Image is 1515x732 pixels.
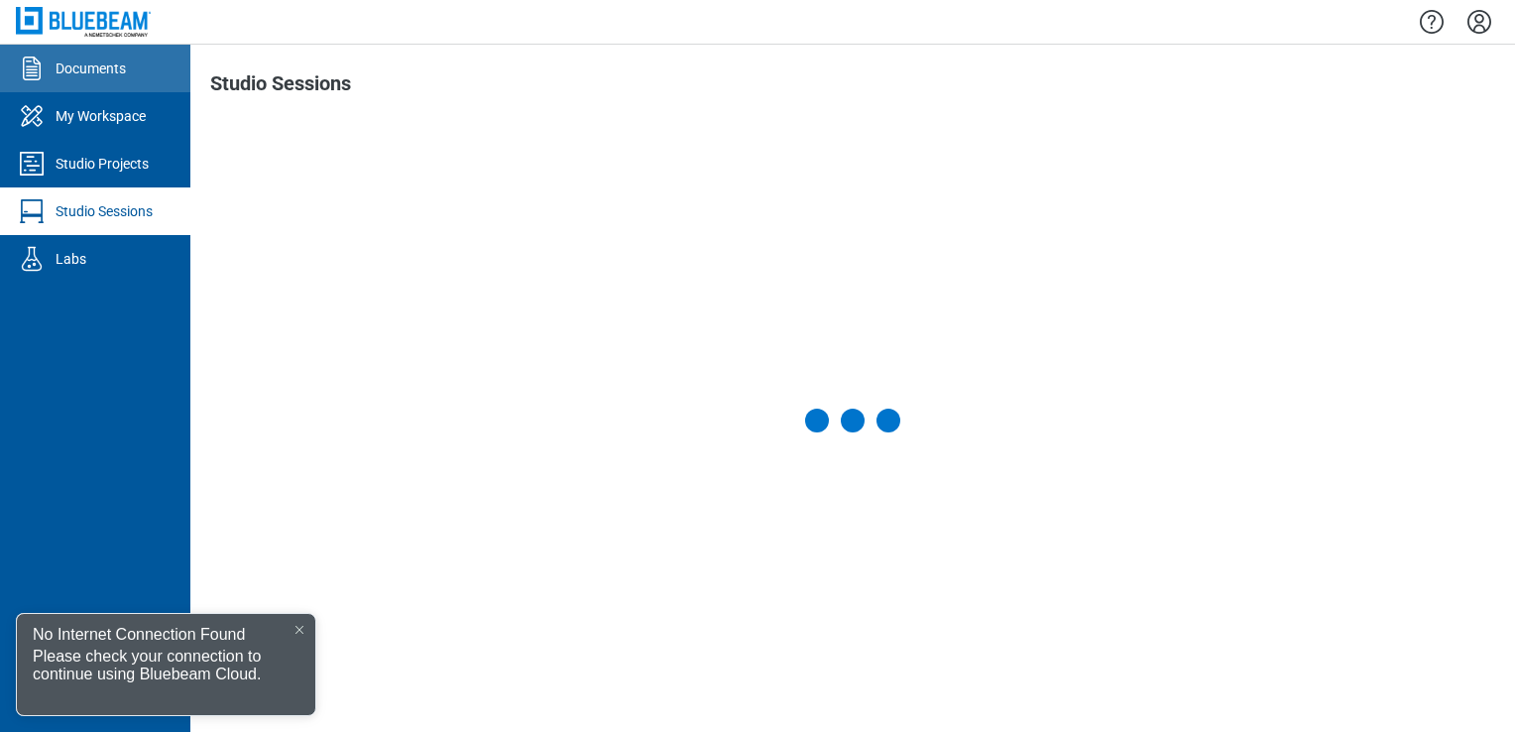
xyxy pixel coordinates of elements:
button: Settings [1463,5,1495,39]
div: Labs [56,249,86,269]
svg: Documents [16,53,48,84]
div: No Internet Connection Found [33,622,245,644]
svg: Labs [16,243,48,275]
div: Studio Projects [56,154,149,174]
h1: Studio Sessions [210,72,351,104]
svg: Studio Sessions [16,195,48,227]
div: Studio Sessions [56,201,153,221]
div: Please check your connection to continue using Bluebeam Cloud. [17,648,315,691]
div: Documents [56,59,126,78]
div: My Workspace [56,106,146,126]
svg: Studio Projects [16,148,48,180]
div: loadingMyProjects [805,409,900,432]
img: Bluebeam, Inc. [16,7,151,36]
svg: My Workspace [16,100,48,132]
